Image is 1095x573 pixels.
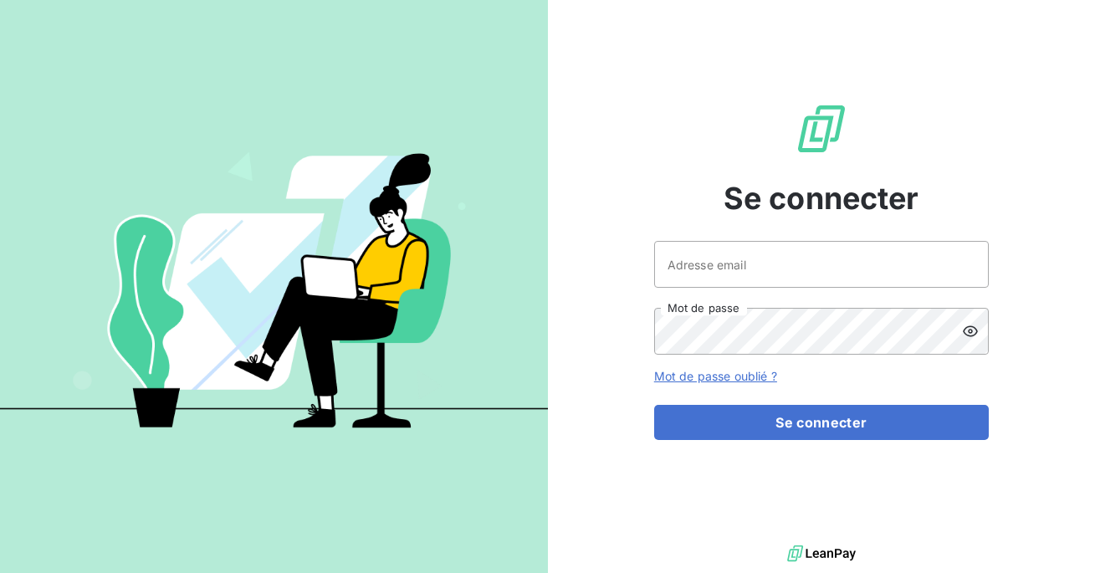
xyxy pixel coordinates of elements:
[724,176,919,221] span: Se connecter
[787,541,856,566] img: logo
[795,102,848,156] img: Logo LeanPay
[654,241,989,288] input: placeholder
[654,369,777,383] a: Mot de passe oublié ?
[654,405,989,440] button: Se connecter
